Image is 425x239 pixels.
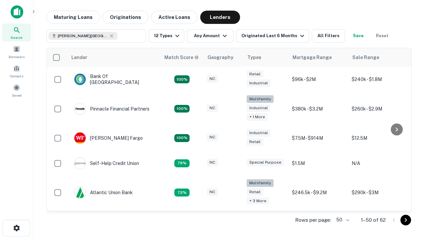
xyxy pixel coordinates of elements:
a: Borrowers [2,43,31,61]
div: Retail [247,70,263,78]
img: picture [74,74,86,85]
th: Sale Range [348,48,408,67]
div: NC [207,104,218,112]
td: $1.5M [289,151,348,176]
a: Saved [2,81,31,99]
h6: Match Score [164,54,198,61]
div: Atlantic Union Bank [74,187,133,199]
p: Rows per page: [295,216,331,224]
div: Industrial [247,79,271,87]
div: NC [207,188,218,196]
div: Multifamily [247,179,274,187]
span: Contacts [10,73,23,79]
span: [PERSON_NAME][GEOGRAPHIC_DATA], [GEOGRAPHIC_DATA] [58,33,108,39]
div: Originated Last 6 Months [241,32,306,40]
div: Self-help Credit Union [74,157,139,169]
th: Types [243,48,289,67]
div: Matching Properties: 15, hasApolloMatch: undefined [174,134,190,142]
img: picture [74,187,86,198]
img: picture [74,132,86,144]
th: Geography [204,48,243,67]
span: Search [11,35,23,40]
button: Go to next page [400,215,411,225]
div: Special Purpose [247,159,284,166]
img: picture [74,158,86,169]
div: Matching Properties: 14, hasApolloMatch: undefined [174,75,190,83]
a: Search [2,24,31,41]
img: capitalize-icon.png [11,5,23,19]
a: Contacts [2,62,31,80]
div: Multifamily [247,95,274,103]
img: picture [74,103,86,115]
div: 50 [334,215,350,225]
p: 1–50 of 62 [361,216,386,224]
div: Retail [247,188,263,196]
div: Sale Range [352,53,379,61]
div: Bank Of [GEOGRAPHIC_DATA] [74,73,154,85]
td: $480k - $3.1M [348,209,408,234]
td: N/A [348,151,408,176]
button: Any Amount [187,29,233,42]
td: $290k - $3M [348,176,408,209]
td: $240k - $1.8M [348,67,408,92]
div: NC [207,159,218,166]
span: Borrowers [9,54,25,59]
td: $12.5M [348,125,408,151]
button: Originations [103,11,148,24]
div: Matching Properties: 10, hasApolloMatch: undefined [174,189,190,197]
div: Retail [247,138,263,146]
div: Types [247,53,261,61]
button: Save your search to get updates of matches that match your search criteria. [348,29,369,42]
button: Lenders [200,11,240,24]
div: Capitalize uses an advanced AI algorithm to match your search with the best lender. The match sco... [164,54,199,61]
button: Maturing Loans [46,11,100,24]
div: Geography [208,53,233,61]
div: Pinnacle Financial Partners [74,103,149,115]
div: Matching Properties: 11, hasApolloMatch: undefined [174,159,190,167]
td: $380k - $3.2M [289,92,348,125]
span: Saved [12,93,22,98]
th: Mortgage Range [289,48,348,67]
td: $96k - $2M [289,67,348,92]
td: $246.5k - $9.2M [289,176,348,209]
button: Reset [372,29,393,42]
th: Lender [67,48,160,67]
td: $200k - $3.3M [289,209,348,234]
div: + 3 more [247,197,269,205]
button: Originated Last 6 Months [236,29,309,42]
iframe: Chat Widget [392,165,425,197]
td: $260k - $2.9M [348,92,408,125]
div: + 1 more [247,113,268,121]
div: Mortgage Range [293,53,332,61]
th: Capitalize uses an advanced AI algorithm to match your search with the best lender. The match sco... [160,48,204,67]
div: Matching Properties: 25, hasApolloMatch: undefined [174,105,190,113]
button: All Filters [312,29,345,42]
button: 12 Types [149,29,184,42]
div: NC [207,133,218,141]
div: Lender [71,53,87,61]
div: Industrial [247,129,271,137]
td: $7.5M - $914M [289,125,348,151]
div: [PERSON_NAME] Fargo [74,132,143,144]
button: Active Loans [151,11,198,24]
div: Industrial [247,104,271,112]
div: NC [207,75,218,83]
